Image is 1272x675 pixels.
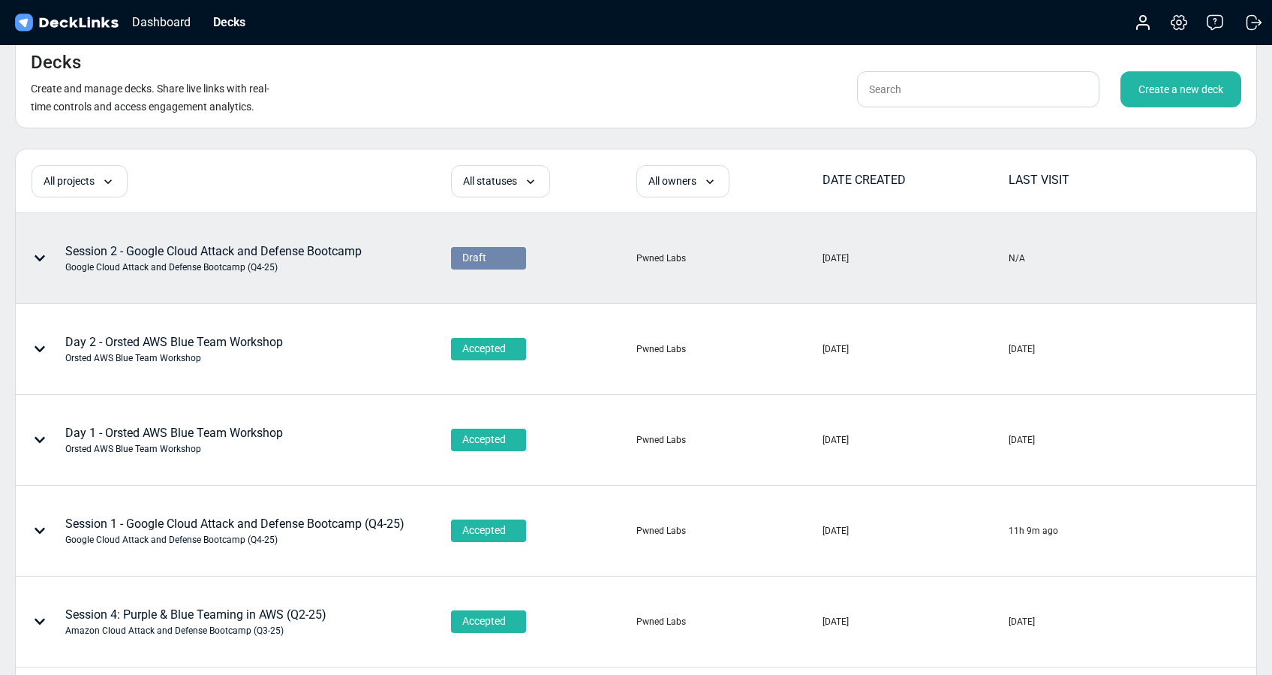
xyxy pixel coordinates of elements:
[636,165,729,197] div: All owners
[12,12,121,34] img: DeckLinks
[31,83,269,113] small: Create and manage decks. Share live links with real-time controls and access engagement analytics.
[65,351,283,365] div: Orsted AWS Blue Team Workshop
[822,252,849,265] div: [DATE]
[822,171,1007,189] div: DATE CREATED
[822,615,849,628] div: [DATE]
[451,165,550,197] div: All statuses
[1009,615,1035,628] div: [DATE]
[822,342,849,356] div: [DATE]
[462,250,486,266] span: Draft
[125,13,198,32] div: Dashboard
[65,515,404,547] div: Session 1 - Google Cloud Attack and Defense Bootcamp (Q4-25)
[857,71,1099,107] input: Search
[636,615,686,628] div: Pwned Labs
[636,433,686,447] div: Pwned Labs
[65,261,362,274] div: Google Cloud Attack and Defense Bootcamp (Q4-25)
[31,52,81,74] h4: Decks
[32,165,128,197] div: All projects
[65,424,283,456] div: Day 1 - Orsted AWS Blue Team Workshop
[1009,252,1025,265] div: N/A
[65,533,404,547] div: Google Cloud Attack and Defense Bootcamp (Q4-25)
[1009,433,1035,447] div: [DATE]
[636,252,686,265] div: Pwned Labs
[462,523,506,538] span: Accepted
[822,524,849,538] div: [DATE]
[462,613,506,629] span: Accepted
[65,624,326,637] div: Amazon Cloud Attack and Defense Bootcamp (Q3-25)
[636,524,686,538] div: Pwned Labs
[1120,71,1241,107] div: Create a new deck
[1009,342,1035,356] div: [DATE]
[636,342,686,356] div: Pwned Labs
[462,432,506,447] span: Accepted
[65,606,326,637] div: Session 4: Purple & Blue Teaming in AWS (Q2-25)
[65,442,283,456] div: Orsted AWS Blue Team Workshop
[822,433,849,447] div: [DATE]
[206,13,253,32] div: Decks
[1009,524,1058,538] div: 11h 9m ago
[65,243,362,274] div: Session 2 - Google Cloud Attack and Defense Bootcamp
[462,341,506,357] span: Accepted
[1009,171,1193,189] div: LAST VISIT
[65,333,283,365] div: Day 2 - Orsted AWS Blue Team Workshop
